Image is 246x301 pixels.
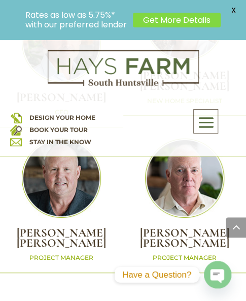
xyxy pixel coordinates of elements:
[10,112,22,123] img: design your home
[29,138,91,146] a: STAY IN THE KNOW
[145,139,224,218] img: Team_Billy
[25,10,128,29] p: Rates as low as 5.75%* with our preferred lender
[10,124,22,136] img: book your home tour
[48,50,199,86] img: Logo
[48,79,199,88] a: hays farm homes huntsville development
[29,114,95,121] a: DESIGN YOUR HOME
[133,13,221,27] a: Get More Details
[29,126,88,133] a: BOOK YOUR TOUR
[226,3,241,18] span: X
[22,139,101,218] img: Team_Tom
